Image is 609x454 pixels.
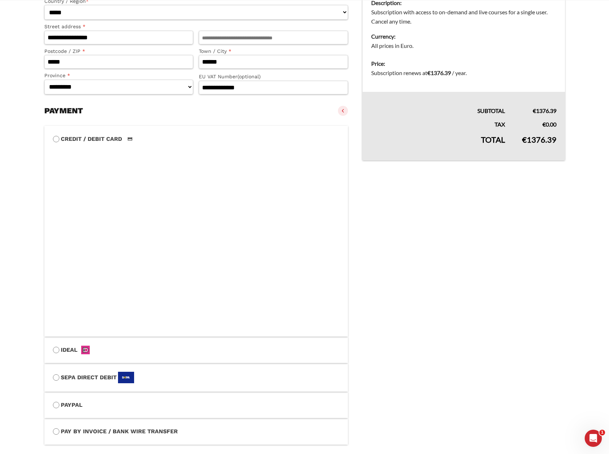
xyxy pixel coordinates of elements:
[452,69,466,76] span: / year
[53,372,340,383] label: SEPA Direct Debit
[599,430,605,435] span: 1
[53,427,340,436] label: Pay by Invoice / Bank Wire Transfer
[371,8,556,26] dd: Subscription with access to on-demand and live courses for a single user. Cancel any time.
[53,347,59,353] input: iDEALiDEAL
[44,71,193,80] label: Province
[44,106,83,116] h3: Payment
[533,107,536,114] span: €
[53,374,59,381] input: SEPA Direct DebitSEPA
[51,142,338,328] iframe: Secure payment input frame
[427,69,431,76] span: €
[363,92,514,115] th: Subtotal
[44,23,193,31] label: Street address
[123,135,137,143] img: Credit / Debit Card
[427,69,451,76] bdi: 1376.39
[363,115,514,129] th: Tax
[371,59,556,68] dt: Price:
[53,402,59,408] input: PayPal
[371,32,556,41] dt: Currency:
[199,47,348,55] label: Town / City
[533,107,556,114] bdi: 1376.39
[44,47,193,55] label: Postcode / ZIP
[53,134,340,144] label: Credit / Debit Card
[371,41,556,50] dd: All prices in Euro.
[53,345,340,355] label: iDEAL
[118,372,134,383] img: SEPA
[542,121,546,128] span: €
[371,69,467,76] span: Subscription renews at .
[522,135,527,144] span: €
[237,74,261,79] span: (optional)
[53,400,340,410] label: PayPal
[53,428,59,435] input: Pay by Invoice / Bank Wire Transfer
[585,430,602,447] iframe: Intercom live chat
[542,121,556,128] bdi: 0.00
[522,135,556,144] bdi: 1376.39
[199,73,348,81] label: EU VAT Number
[53,136,59,142] input: Credit / Debit CardCredit / Debit Card
[79,346,92,354] img: iDEAL
[363,129,514,161] th: Total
